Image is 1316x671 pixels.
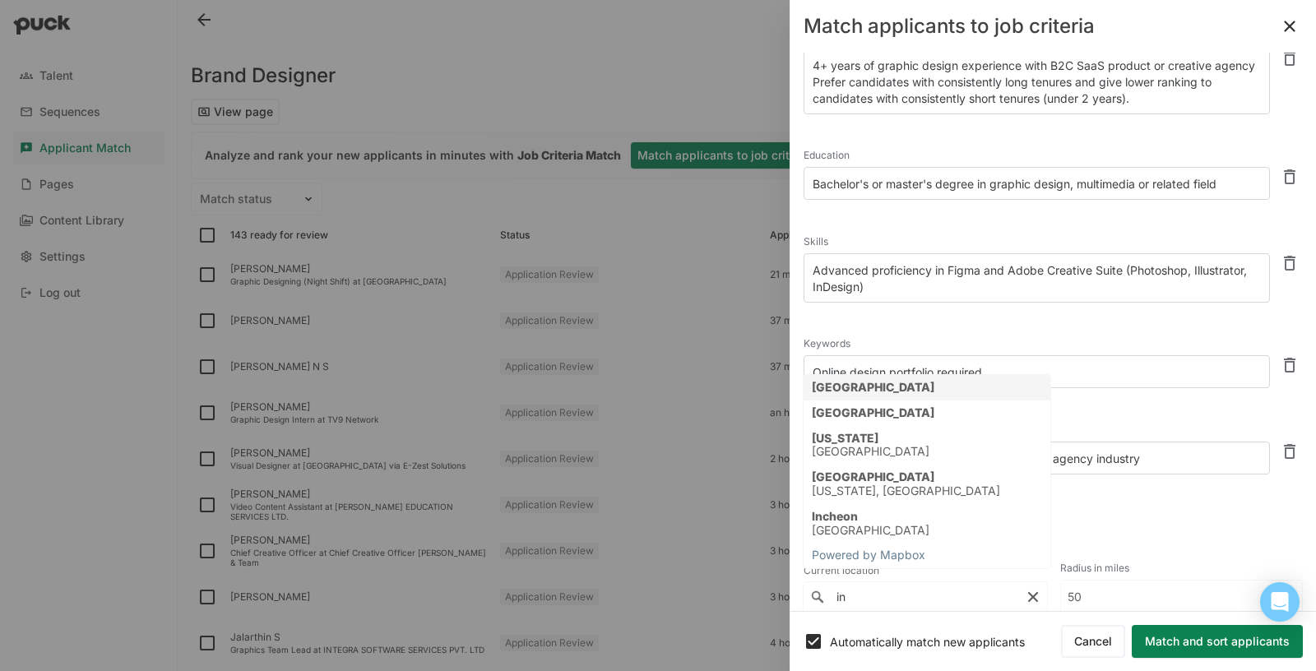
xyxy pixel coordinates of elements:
textarea: Advanced proficiency in Figma and Adobe Creative Suite (Photoshop, Illustrator, InDesign) [804,253,1270,303]
textarea: 4+ years of graphic design experience with B2C SaaS product or creative agency Prefer candidates ... [804,49,1270,114]
div: Skills [804,230,1270,253]
div: Automatically match new applicants [830,635,1061,649]
a: Powered by Mapbox [812,548,925,562]
div: [GEOGRAPHIC_DATA] [812,446,929,460]
textarea: Online design portfolio required [804,355,1270,388]
div: Keywords [804,332,1270,355]
div: [US_STATE] [812,432,929,446]
div: Radius in miles [1060,557,1304,580]
button: Clear [1025,589,1041,605]
div: Education [804,144,1270,167]
div: [GEOGRAPHIC_DATA] [812,381,934,395]
div: [GEOGRAPHIC_DATA] [812,406,934,420]
div: [US_STATE], [GEOGRAPHIC_DATA] [812,484,1000,498]
div: Open Intercom Messenger [1260,582,1300,622]
div: Match applicants to job criteria [804,16,1095,36]
div: [GEOGRAPHIC_DATA] [812,471,1000,485]
div: Current location [804,559,1047,582]
input: Locate any city, town, or ZIP [804,582,1047,612]
input: Any [1061,581,1303,613]
div: [GEOGRAPHIC_DATA] [812,524,929,538]
textarea: Bachelor's or master's degree in graphic design, multimedia or related field [804,167,1270,200]
button: Match and sort applicants [1132,625,1303,658]
div: Incheon [812,510,929,524]
button: Cancel [1061,625,1125,658]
